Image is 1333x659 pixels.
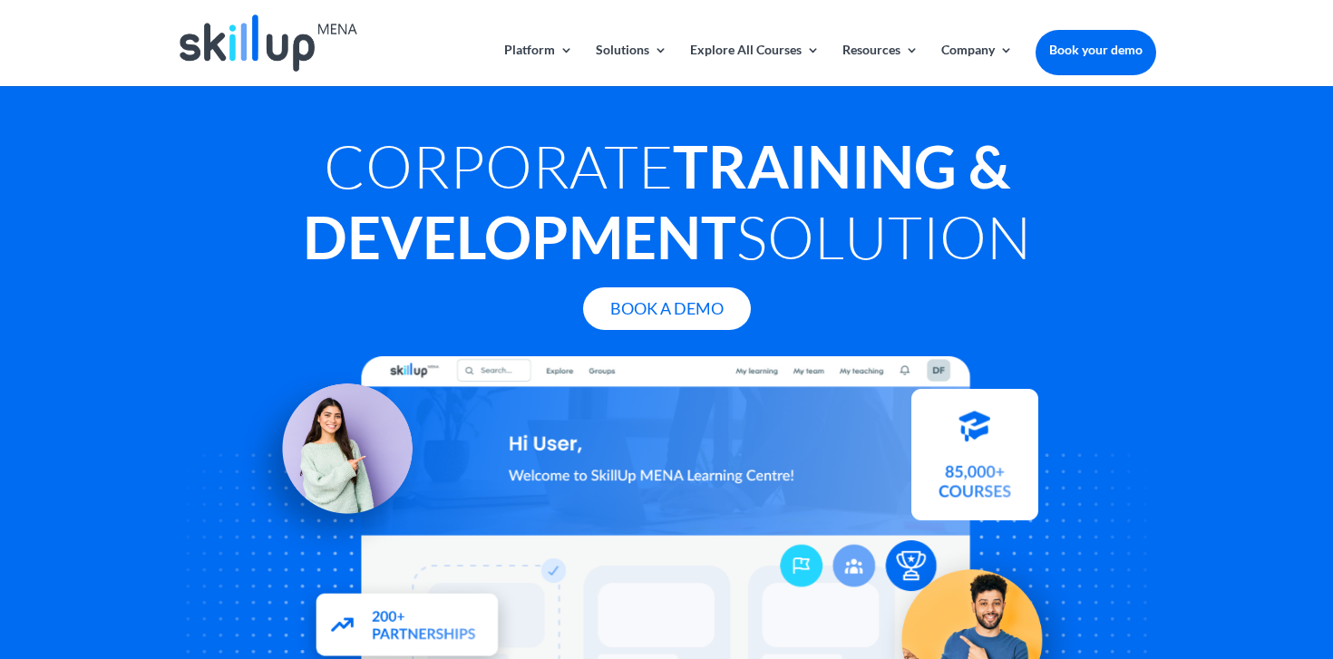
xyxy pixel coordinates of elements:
strong: Training & Development [303,131,1010,272]
a: Solutions [596,44,667,86]
iframe: Chat Widget [1022,463,1333,659]
img: Skillup Mena [180,15,357,72]
a: Book your demo [1036,30,1156,70]
a: Company [941,44,1013,86]
img: Learning Management Solution - SkillUp [236,357,432,553]
img: Courses library - SkillUp MENA [911,398,1038,529]
a: Explore All Courses [690,44,820,86]
a: Book A Demo [583,287,751,330]
h1: Corporate Solution [177,131,1156,281]
a: Platform [504,44,573,86]
a: Resources [842,44,919,86]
